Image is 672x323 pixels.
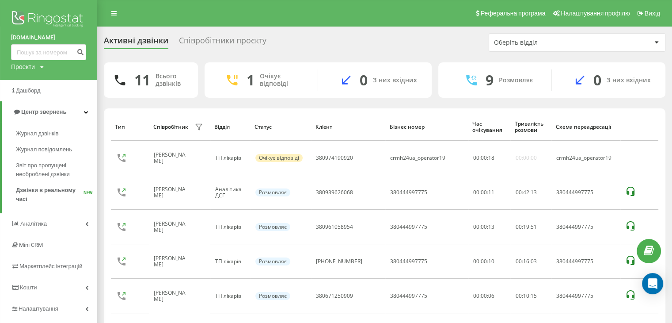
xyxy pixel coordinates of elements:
[530,223,536,231] span: 51
[255,258,290,265] div: Розмовляє
[523,292,529,300] span: 10
[154,152,193,165] div: [PERSON_NAME]
[556,293,615,299] div: 380444997775
[390,293,427,299] div: 380444997775
[19,263,83,269] span: Маркетплейс інтеграцій
[481,10,546,17] span: Реферальна програма
[154,255,193,268] div: [PERSON_NAME]
[556,258,615,265] div: 380444997775
[16,126,97,142] a: Журнал дзвінків
[260,73,304,88] div: Очікує відповіді
[215,224,246,230] div: ТП лікарів
[11,9,86,31] img: Ringostat logo
[390,258,427,265] div: 380444997775
[515,293,536,299] div: : :
[473,258,506,265] div: 00:00:10
[499,77,533,84] div: Розмовляє
[11,62,35,71] div: Проекти
[19,242,43,248] span: Mini CRM
[16,182,97,207] a: Дзвінки в реальному часіNEW
[156,73,187,88] div: Всього дзвінків
[473,189,506,196] div: 00:00:11
[488,154,494,161] span: 18
[255,154,303,162] div: Очікує відповіді
[472,121,506,134] div: Час очікування
[515,188,521,196] span: 00
[360,72,368,88] div: 0
[593,72,601,88] div: 0
[11,44,86,60] input: Пошук за номером
[115,124,144,130] div: Тип
[530,188,536,196] span: 13
[16,129,58,138] span: Журнал дзвінків
[473,154,479,161] span: 00
[104,36,168,50] div: Активні дзвінки
[473,224,506,230] div: 00:00:13
[20,220,47,227] span: Аналiтика
[215,293,246,299] div: ТП лікарів
[179,36,266,50] div: Співробітники проєкту
[19,305,58,312] span: Налаштування
[316,224,353,230] div: 380961058954
[515,155,536,161] div: 00:00:00
[494,39,600,46] div: Оберіть відділ
[154,290,193,303] div: [PERSON_NAME]
[523,188,529,196] span: 42
[16,87,41,94] span: Дашборд
[11,33,86,42] a: [DOMAIN_NAME]
[389,124,464,130] div: Бізнес номер
[316,258,362,265] div: [PHONE_NUMBER]
[316,189,353,196] div: 380939626068
[255,292,290,300] div: Розмовляє
[247,72,254,88] div: 1
[255,223,290,231] div: Розмовляє
[154,186,193,199] div: [PERSON_NAME]
[642,273,663,294] div: Open Intercom Messenger
[215,186,246,199] div: Аналітика ДСГ
[315,124,381,130] div: Клієнт
[556,155,615,161] div: crmh24ua_operator19
[390,189,427,196] div: 380444997775
[16,158,97,182] a: Звіт про пропущені необроблені дзвінки
[515,223,521,231] span: 00
[556,189,615,196] div: 380444997775
[255,188,290,196] div: Розмовляє
[645,10,660,17] span: Вихід
[215,155,246,161] div: ТП лікарів
[215,258,246,265] div: ТП лікарів
[21,108,66,115] span: Центр звернень
[530,292,536,300] span: 15
[555,124,616,130] div: Схема переадресації
[486,72,494,88] div: 9
[515,224,536,230] div: : :
[515,258,536,265] div: : :
[530,258,536,265] span: 03
[154,221,193,234] div: [PERSON_NAME]
[16,161,93,179] span: Звіт про пропущені необроблені дзвінки
[515,258,521,265] span: 00
[214,124,246,130] div: Відділ
[561,10,630,17] span: Налаштування профілю
[515,292,521,300] span: 00
[20,284,37,291] span: Кошти
[607,77,651,84] div: З них вхідних
[16,142,97,158] a: Журнал повідомлень
[523,223,529,231] span: 19
[390,224,427,230] div: 380444997775
[473,293,506,299] div: 00:00:06
[16,186,84,204] span: Дзвінки в реальному часі
[153,124,188,130] div: Співробітник
[2,101,97,123] a: Центр звернень
[515,121,547,134] div: Тривалість розмови
[523,258,529,265] span: 16
[316,293,353,299] div: 380671250909
[481,154,487,161] span: 00
[254,124,307,130] div: Статус
[373,77,417,84] div: З них вхідних
[556,224,615,230] div: 380444997775
[16,145,72,154] span: Журнал повідомлень
[316,155,353,161] div: 380974190920
[390,155,445,161] div: crmh24ua_operator19
[515,189,536,196] div: : :
[134,72,150,88] div: 11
